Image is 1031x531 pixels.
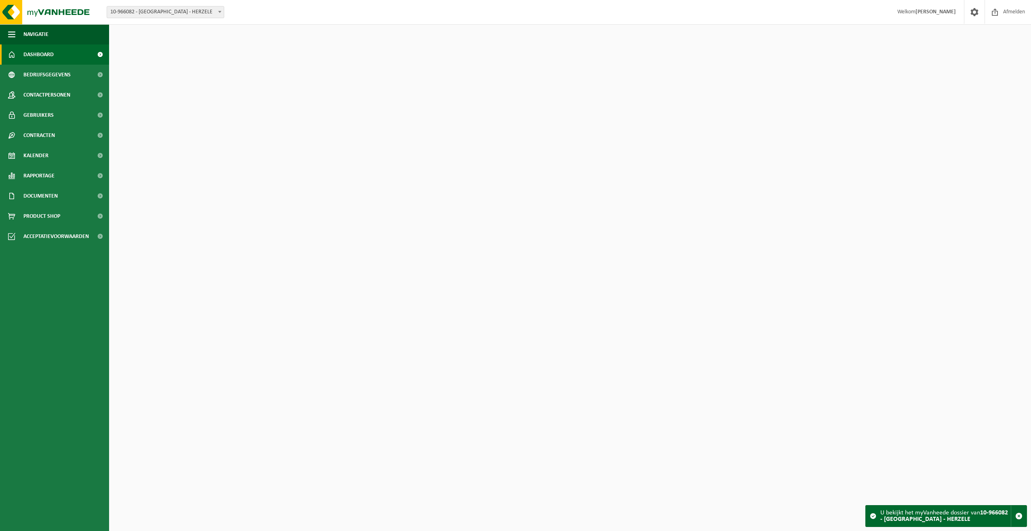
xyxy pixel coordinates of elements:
[23,105,54,125] span: Gebruikers
[915,9,956,15] strong: [PERSON_NAME]
[23,226,89,247] span: Acceptatievoorwaarden
[23,166,55,186] span: Rapportage
[880,506,1011,527] div: U bekijkt het myVanheede dossier van
[23,44,54,65] span: Dashboard
[23,206,60,226] span: Product Shop
[23,85,70,105] span: Contactpersonen
[23,24,48,44] span: Navigatie
[107,6,224,18] span: 10-966082 - ARGOS HERZELE - HERZELE
[880,510,1008,523] strong: 10-966082 - [GEOGRAPHIC_DATA] - HERZELE
[23,65,71,85] span: Bedrijfsgegevens
[23,125,55,145] span: Contracten
[23,145,48,166] span: Kalender
[23,186,58,206] span: Documenten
